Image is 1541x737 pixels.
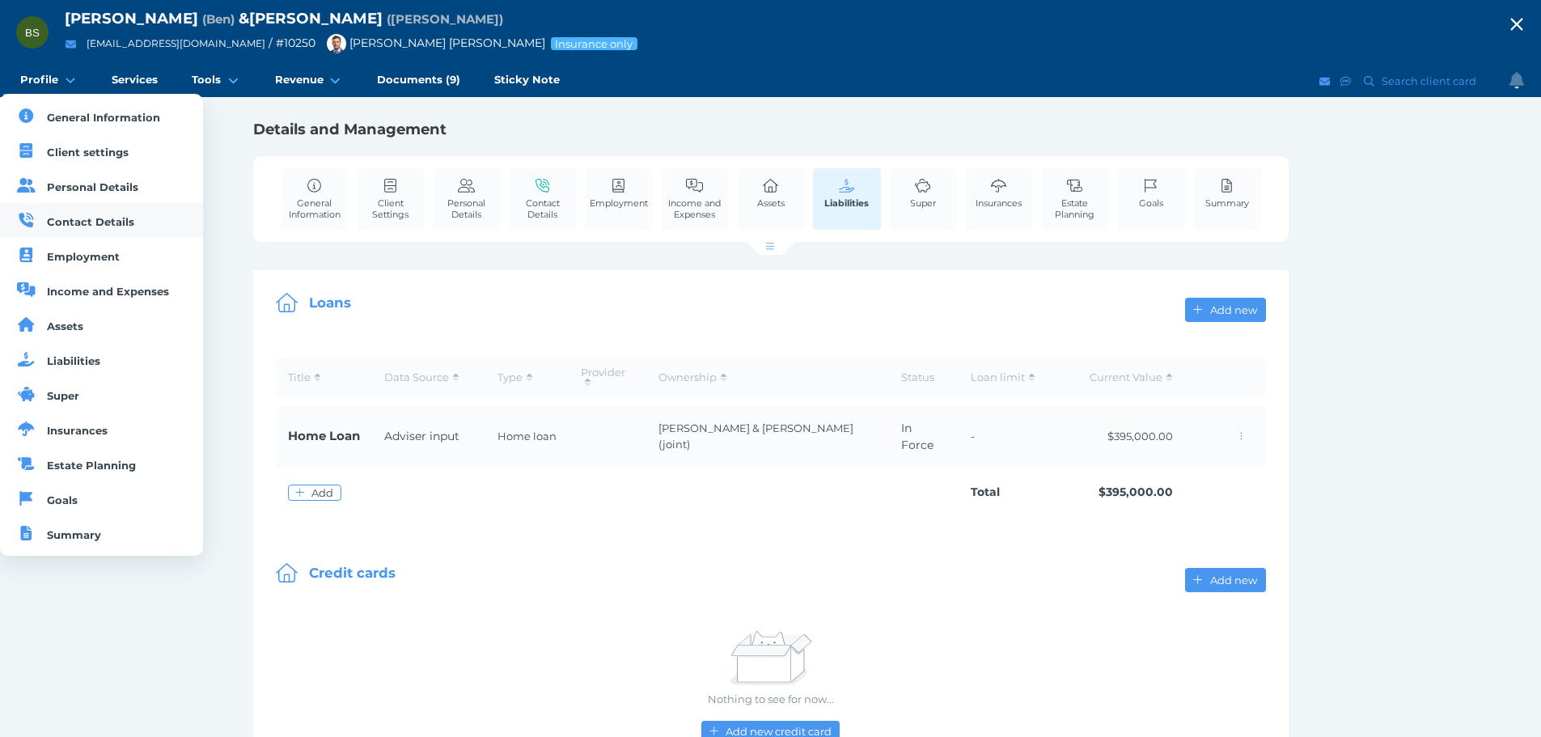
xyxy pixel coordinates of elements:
[753,168,789,218] a: Assets
[590,197,648,209] span: Employment
[239,9,383,28] span: & [PERSON_NAME]
[276,358,372,398] th: Title
[25,27,40,39] span: BS
[437,197,497,220] span: Personal Details
[87,37,265,49] a: [EMAIL_ADDRESS][DOMAIN_NAME]
[281,168,349,229] a: General Information
[513,197,573,220] span: Contact Details
[47,493,78,506] span: Goals
[285,197,345,220] span: General Information
[554,37,634,50] span: Insurance only
[47,528,101,541] span: Summary
[889,358,959,398] th: Status
[485,358,569,398] th: Type
[971,485,1000,499] span: Total
[1045,197,1105,220] span: Estate Planning
[1206,574,1264,587] span: Add new
[309,294,351,311] span: Loans
[47,459,136,472] span: Estate Planning
[586,168,652,218] a: Employment
[1139,197,1163,209] span: Goals
[202,11,235,27] span: Preferred name
[1357,71,1484,91] button: Search client card
[16,16,49,49] div: Benjamin Smedley
[901,421,933,452] span: In Force
[377,73,460,87] span: Documents (9)
[20,73,58,87] span: Profile
[387,11,503,27] span: Preferred name
[1041,168,1109,229] a: Estate Planning
[384,429,459,443] span: Adviser input
[1107,430,1173,443] span: $395,000.00
[494,73,560,87] span: Sticky Note
[757,197,785,209] span: Assets
[1185,568,1266,592] button: Add new
[661,168,729,229] a: Income and Expenses
[976,197,1022,209] span: Insurances
[258,65,360,97] a: Revenue
[372,358,485,398] th: Data Source
[1338,71,1354,91] button: SMS
[269,36,315,50] span: / # 10250
[360,65,477,97] a: Documents (9)
[95,65,175,97] a: Services
[658,421,853,451] span: [PERSON_NAME] & [PERSON_NAME] (joint)
[569,358,646,398] th: Provider
[192,73,221,87] span: Tools
[1099,485,1173,499] span: $395,000.00
[730,631,812,686] img: Nothing to see for now...
[319,36,545,50] span: [PERSON_NAME] [PERSON_NAME]
[497,429,557,445] span: Home loan
[1206,303,1264,316] span: Add new
[327,34,346,53] img: Brad Bond
[47,320,83,332] span: Assets
[959,358,1072,398] th: Loan limit
[509,168,577,229] a: Contact Details
[47,111,160,124] span: General Information
[47,424,108,437] span: Insurances
[309,565,396,581] span: Credit cards
[275,73,324,87] span: Revenue
[646,358,889,398] th: Ownership
[813,168,881,230] a: Liabilities
[47,354,100,367] span: Liabilities
[61,34,81,54] button: Email
[112,73,158,87] span: Services
[47,389,79,402] span: Super
[1072,358,1185,398] th: Current Value
[906,168,940,218] a: Super
[357,168,425,229] a: Client Settings
[3,65,95,97] a: Profile
[47,146,129,159] span: Client settings
[817,197,877,209] span: Liabilities
[253,120,1289,139] h1: Details and Management
[910,197,936,209] span: Super
[308,486,341,499] span: Add
[361,197,421,220] span: Client Settings
[708,693,834,705] span: Nothing to see for now...
[1205,197,1249,209] span: Summary
[1317,71,1333,91] button: Email
[972,168,1026,218] a: Insurances
[971,430,975,443] span: -
[1185,298,1266,322] button: Add new
[433,168,501,229] a: Personal Details
[47,250,120,263] span: Employment
[47,180,138,193] span: Personal Details
[288,485,341,501] button: Add
[1378,74,1484,87] span: Search client card
[1201,168,1253,218] a: Summary
[47,215,134,228] span: Contact Details
[288,427,360,446] span: Home Loan
[47,285,169,298] span: Income and Expenses
[65,9,198,28] span: [PERSON_NAME]
[665,197,725,220] span: Income and Expenses
[1135,168,1167,218] a: Goals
